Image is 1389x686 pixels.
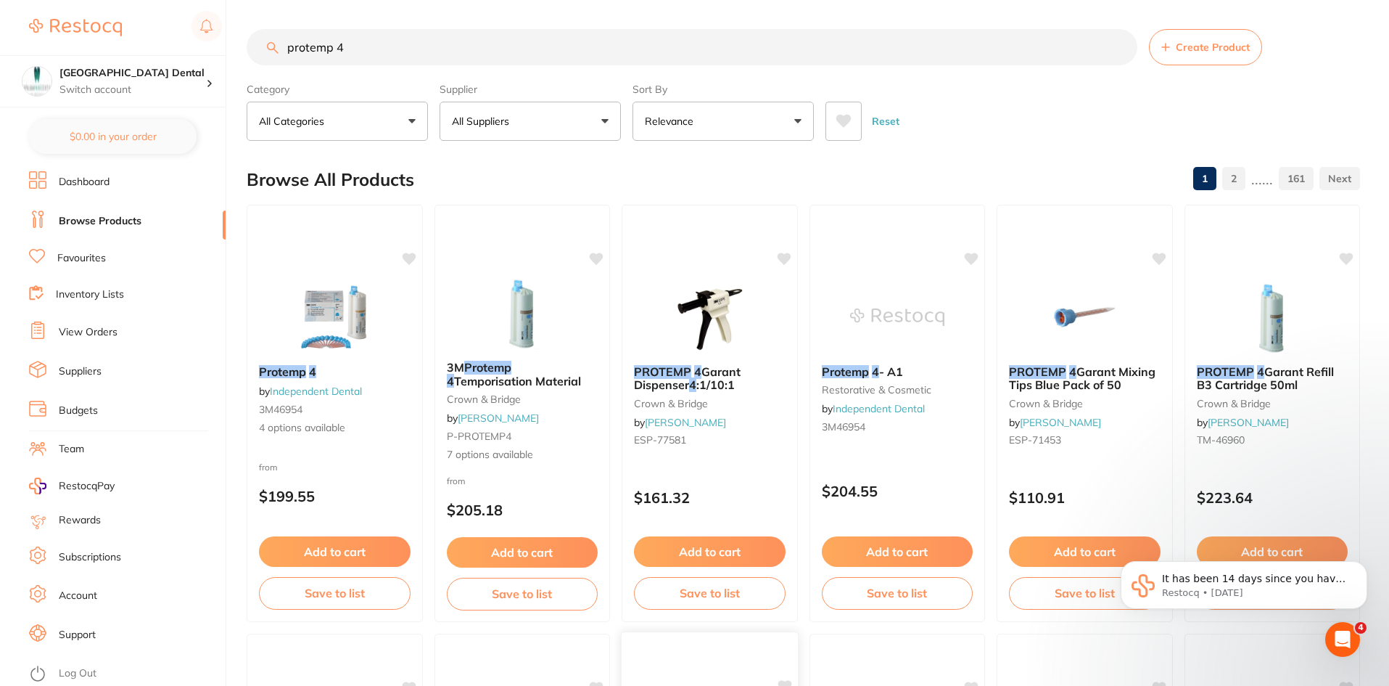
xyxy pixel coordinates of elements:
span: ESP-77581 [634,433,686,446]
p: $204.55 [822,483,973,499]
button: Add to cart [634,536,786,567]
a: 2 [1222,164,1245,193]
span: by [1197,416,1289,429]
button: Add to cart [1009,536,1161,567]
b: PROTEMP 4 Garant Mixing Tips Blue Pack of 50 [1009,365,1161,392]
em: 4 [309,364,316,379]
span: from [447,475,466,486]
a: [PERSON_NAME] [1020,416,1101,429]
button: Add to cart [822,536,973,567]
a: Log Out [59,666,96,681]
p: $110.91 [1009,489,1161,506]
a: RestocqPay [29,478,115,494]
b: PROTEMP 4 Garant Dispenser 4:1/10:1 [634,365,786,392]
img: PROTEMP 4 Garant Mixing Tips Blue Pack of 50 [1037,281,1132,354]
span: Garant Mixing Tips Blue Pack of 50 [1009,364,1155,392]
a: Inventory Lists [56,287,124,302]
em: 4 [1257,364,1264,379]
img: PROTEMP 4 Garant Dispenser 4:1/10:1 [662,281,757,354]
span: Garant Dispenser [634,364,741,392]
span: by [634,416,726,429]
em: 4 [1069,364,1076,379]
a: Rewards [59,513,101,528]
a: [PERSON_NAME] [1208,416,1289,429]
a: Favourites [57,251,106,266]
p: $161.32 [634,489,786,506]
em: 4 [689,377,696,392]
button: $0.00 in your order [29,119,197,154]
label: Sort By [632,83,814,96]
a: View Orders [59,325,118,340]
span: by [1009,416,1101,429]
iframe: Intercom notifications message [1099,531,1389,647]
button: Log Out [29,663,221,686]
a: Team [59,442,84,457]
em: 4 [872,364,879,379]
b: 3M Protemp 4 Temporisation Material [447,361,598,388]
p: $223.64 [1197,489,1348,506]
span: ESP-71453 [1009,433,1061,446]
a: Independent Dental [833,402,925,415]
small: crown & bridge [1009,398,1161,409]
button: All Categories [247,102,428,141]
a: Browse Products [59,214,141,229]
p: $205.18 [447,502,598,518]
em: PROTEMP [1009,364,1066,379]
img: 3M Protemp 4 Temporisation Material [475,277,569,349]
span: 7 options available [447,448,598,462]
small: crown & bridge [634,398,786,409]
input: Search Products [247,29,1137,65]
a: 1 [1193,164,1216,193]
a: [PERSON_NAME] [458,412,539,425]
a: Independent Dental [270,385,362,398]
span: 4 [1355,622,1367,634]
span: 3M46954 [259,403,302,416]
button: All Suppliers [440,102,621,141]
button: Save to list [1009,577,1161,609]
b: Protemp 4 - A1 [822,365,973,378]
span: by [822,402,925,415]
b: Protemp 4 [259,365,411,378]
a: Dashboard [59,175,110,189]
h4: Capalaba Park Dental [59,66,206,81]
span: :1/10:1 [696,377,735,392]
img: PROTEMP 4 Garant Refill B3 Cartridge 50ml [1225,281,1319,354]
em: Protemp [464,360,511,375]
span: P-PROTEMP4 [447,430,511,443]
img: RestocqPay [29,478,46,494]
iframe: Intercom live chat [1325,622,1360,657]
a: Restocq Logo [29,11,122,44]
a: Support [59,628,96,642]
span: Temporisation Material [454,374,581,388]
span: Create Product [1176,41,1250,53]
button: Reset [867,102,904,141]
a: 161 [1279,164,1314,193]
img: Restocq Logo [29,19,122,36]
em: Protemp [822,364,869,379]
a: Suppliers [59,364,102,379]
h2: Browse All Products [247,170,414,190]
span: 3M [447,360,464,375]
span: RestocqPay [59,479,115,494]
em: PROTEMP [634,364,691,379]
img: Protemp 4 - A1 [850,281,944,354]
span: by [447,412,539,425]
a: Subscriptions [59,550,121,565]
label: Category [247,83,428,96]
b: PROTEMP 4 Garant Refill B3 Cartridge 50ml [1197,365,1348,392]
label: Supplier [440,83,621,96]
span: 4 options available [259,421,411,436]
a: Account [59,589,97,603]
p: $199.55 [259,488,411,505]
img: Capalaba Park Dental [22,67,51,96]
span: by [259,385,362,398]
p: Relevance [645,114,699,128]
span: - A1 [879,364,903,379]
p: All Categories [259,114,330,128]
span: Garant Refill B3 Cartridge 50ml [1197,364,1334,392]
button: Relevance [632,102,814,141]
a: [PERSON_NAME] [645,416,726,429]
